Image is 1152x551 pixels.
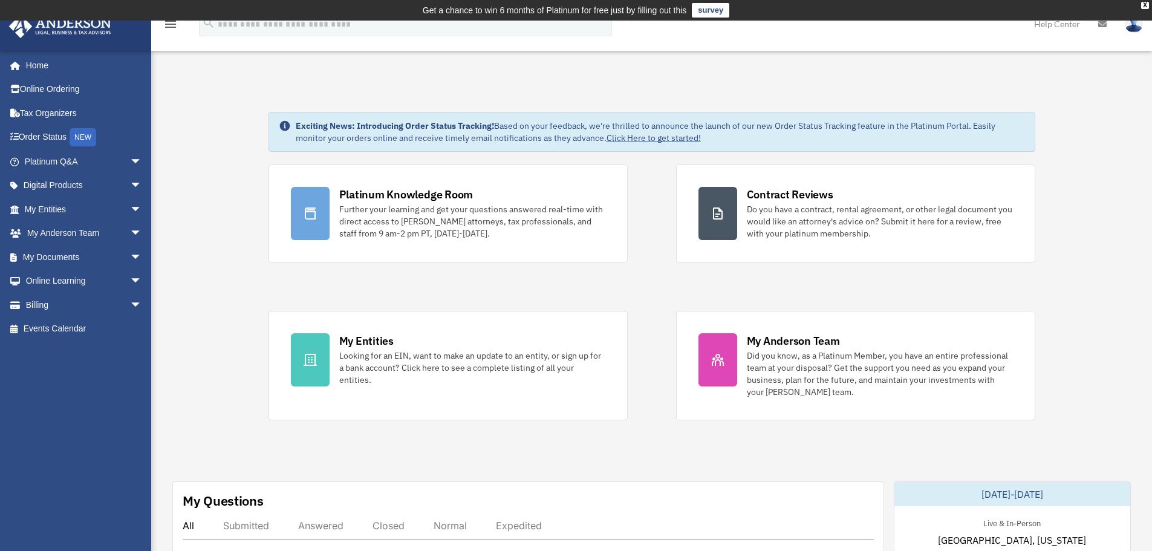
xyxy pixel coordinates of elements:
[8,269,160,293] a: Online Learningarrow_drop_down
[268,165,628,262] a: Platinum Knowledge Room Further your learning and get your questions answered real-time with dire...
[8,293,160,317] a: Billingarrow_drop_down
[747,187,833,202] div: Contract Reviews
[130,269,154,294] span: arrow_drop_down
[434,520,467,532] div: Normal
[747,203,1013,240] div: Do you have a contract, rental agreement, or other legal document you would like an attorney's ad...
[296,120,1025,144] div: Based on your feedback, we're thrilled to announce the launch of our new Order Status Tracking fe...
[339,350,605,386] div: Looking for an EIN, want to make an update to an entity, or sign up for a bank account? Click her...
[8,174,160,198] a: Digital Productsarrow_drop_down
[296,120,494,131] strong: Exciting News: Introducing Order Status Tracking!
[130,174,154,198] span: arrow_drop_down
[8,77,160,102] a: Online Ordering
[202,16,215,30] i: search
[8,245,160,269] a: My Documentsarrow_drop_down
[130,197,154,222] span: arrow_drop_down
[1125,15,1143,33] img: User Pic
[70,128,96,146] div: NEW
[339,203,605,240] div: Further your learning and get your questions answered real-time with direct access to [PERSON_NAM...
[5,15,115,38] img: Anderson Advisors Platinum Portal
[423,3,687,18] div: Get a chance to win 6 months of Platinum for free just by filling out this
[298,520,343,532] div: Answered
[607,132,701,143] a: Click Here to get started!
[130,149,154,174] span: arrow_drop_down
[8,197,160,221] a: My Entitiesarrow_drop_down
[938,533,1086,547] span: [GEOGRAPHIC_DATA], [US_STATE]
[130,245,154,270] span: arrow_drop_down
[130,221,154,246] span: arrow_drop_down
[373,520,405,532] div: Closed
[1141,2,1149,9] div: close
[676,311,1035,420] a: My Anderson Team Did you know, as a Platinum Member, you have an entire professional team at your...
[676,165,1035,262] a: Contract Reviews Do you have a contract, rental agreement, or other legal document you would like...
[163,17,178,31] i: menu
[8,221,160,246] a: My Anderson Teamarrow_drop_down
[223,520,269,532] div: Submitted
[163,21,178,31] a: menu
[496,520,542,532] div: Expedited
[8,101,160,125] a: Tax Organizers
[339,333,394,348] div: My Entities
[894,482,1130,506] div: [DATE]-[DATE]
[8,53,154,77] a: Home
[8,317,160,341] a: Events Calendar
[8,125,160,150] a: Order StatusNEW
[183,520,194,532] div: All
[8,149,160,174] a: Platinum Q&Aarrow_drop_down
[692,3,729,18] a: survey
[130,293,154,318] span: arrow_drop_down
[974,516,1050,529] div: Live & In-Person
[747,333,840,348] div: My Anderson Team
[268,311,628,420] a: My Entities Looking for an EIN, want to make an update to an entity, or sign up for a bank accoun...
[747,350,1013,398] div: Did you know, as a Platinum Member, you have an entire professional team at your disposal? Get th...
[339,187,473,202] div: Platinum Knowledge Room
[183,492,264,510] div: My Questions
